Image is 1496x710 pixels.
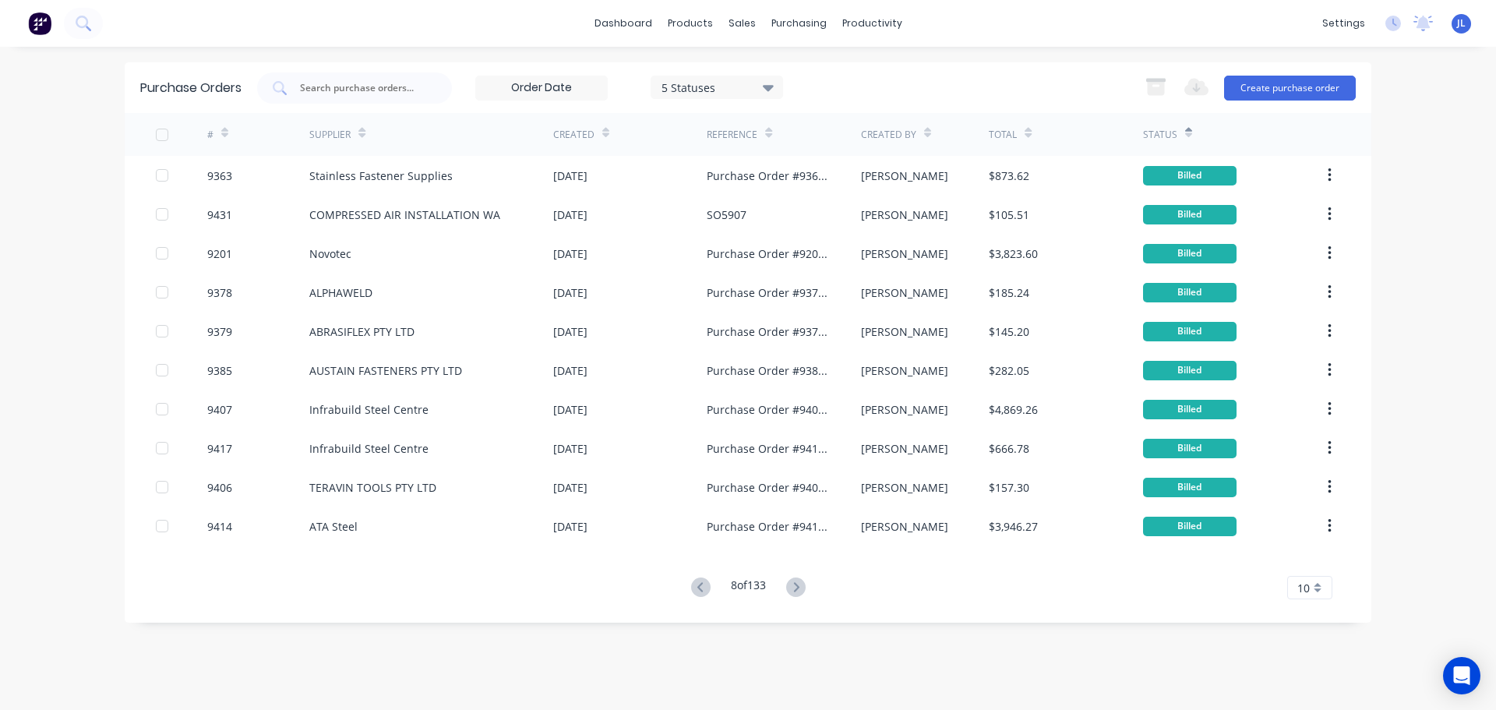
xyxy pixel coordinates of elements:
div: purchasing [764,12,834,35]
div: 9431 [207,207,232,223]
div: Billed [1143,361,1237,380]
div: # [207,128,213,142]
div: Open Intercom Messenger [1443,657,1480,694]
div: Purchase Order #9379 - ABRASIFLEX PTY LTD [707,323,829,340]
div: $3,946.27 [989,518,1038,535]
input: Search purchase orders... [298,80,428,96]
div: [DATE] [553,207,587,223]
div: 9414 [207,518,232,535]
div: Billed [1143,244,1237,263]
div: [DATE] [553,518,587,535]
div: Novotec [309,245,351,262]
div: Purchase Order #9378 - ALPHAWELD [707,284,829,301]
div: Total [989,128,1017,142]
div: 9363 [207,168,232,184]
div: [DATE] [553,168,587,184]
span: 10 [1297,580,1310,596]
div: Purchase Order #9407 - Infrabuild Steel Centre [707,401,829,418]
div: $3,823.60 [989,245,1038,262]
div: Purchase Orders [140,79,242,97]
div: $666.78 [989,440,1029,457]
div: [DATE] [553,479,587,496]
div: $185.24 [989,284,1029,301]
div: SO5907 [707,207,746,223]
div: [DATE] [553,284,587,301]
div: [PERSON_NAME] [861,440,948,457]
div: Billed [1143,478,1237,497]
div: Billed [1143,166,1237,185]
div: Infrabuild Steel Centre [309,401,429,418]
img: Factory [28,12,51,35]
div: Purchase Order #9385 - AUSTAIN FASTENERS PTY LTD [707,362,829,379]
div: Billed [1143,322,1237,341]
div: Created By [861,128,916,142]
div: [DATE] [553,245,587,262]
div: Purchase Order #9414 - ATA Steel [707,518,829,535]
div: [PERSON_NAME] [861,168,948,184]
div: $4,869.26 [989,401,1038,418]
div: 9385 [207,362,232,379]
div: Status [1143,128,1177,142]
div: [PERSON_NAME] [861,245,948,262]
div: 5 Statuses [662,79,773,95]
div: Billed [1143,439,1237,458]
div: [DATE] [553,401,587,418]
div: 9379 [207,323,232,340]
div: ATA Steel [309,518,358,535]
div: Billed [1143,517,1237,536]
div: ABRASIFLEX PTY LTD [309,323,415,340]
div: ALPHAWELD [309,284,372,301]
div: TERAVIN TOOLS PTY LTD [309,479,436,496]
div: Stainless Fastener Supplies [309,168,453,184]
div: [PERSON_NAME] [861,518,948,535]
div: $873.62 [989,168,1029,184]
a: dashboard [587,12,660,35]
div: Infrabuild Steel Centre [309,440,429,457]
div: 9378 [207,284,232,301]
div: COMPRESSED AIR INSTALLATION WA [309,207,500,223]
div: $105.51 [989,207,1029,223]
div: Billed [1143,283,1237,302]
div: [DATE] [553,440,587,457]
div: Purchase Order #9363 - Stainless Fastener Supplies [707,168,829,184]
div: 9201 [207,245,232,262]
span: JL [1457,16,1466,30]
div: [PERSON_NAME] [861,362,948,379]
div: Purchase Order #9417 - Infrabuild Steel Centre [707,440,829,457]
div: 9406 [207,479,232,496]
div: Supplier [309,128,351,142]
div: $282.05 [989,362,1029,379]
div: productivity [834,12,910,35]
div: 9407 [207,401,232,418]
div: sales [721,12,764,35]
button: Create purchase order [1224,76,1356,101]
div: [PERSON_NAME] [861,479,948,496]
div: [PERSON_NAME] [861,207,948,223]
div: 9417 [207,440,232,457]
div: Purchase Order #9201 - Novotec [707,245,829,262]
div: Created [553,128,595,142]
div: 8 of 133 [731,577,766,599]
div: AUSTAIN FASTENERS PTY LTD [309,362,462,379]
input: Order Date [476,76,607,100]
div: settings [1314,12,1373,35]
div: [PERSON_NAME] [861,401,948,418]
div: Reference [707,128,757,142]
div: Purchase Order #9406 - TERAVIN TOOLS PTY LTD [707,479,829,496]
div: [PERSON_NAME] [861,323,948,340]
div: Billed [1143,205,1237,224]
div: [PERSON_NAME] [861,284,948,301]
div: $145.20 [989,323,1029,340]
div: products [660,12,721,35]
div: Billed [1143,400,1237,419]
div: [DATE] [553,323,587,340]
div: [DATE] [553,362,587,379]
div: $157.30 [989,479,1029,496]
